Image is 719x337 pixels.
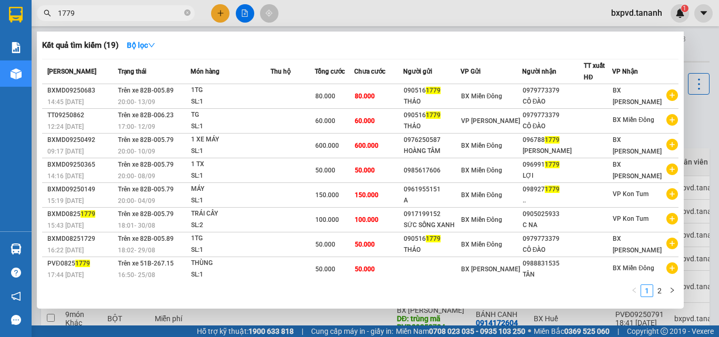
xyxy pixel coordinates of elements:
[355,216,378,223] span: 100.000
[191,195,270,207] div: SL: 1
[47,197,84,205] span: 15:19 [DATE]
[118,235,174,242] span: Trên xe 82B-005.89
[191,146,270,157] div: SL: 1
[404,244,460,256] div: THẢO
[613,87,662,106] span: BX [PERSON_NAME]
[641,285,653,297] a: 1
[666,284,678,297] button: right
[523,146,583,157] div: [PERSON_NAME]
[628,284,641,297] li: Previous Page
[669,287,675,293] span: right
[191,134,270,146] div: 1 XE MÁY
[47,135,115,146] div: BXMD09250492
[545,186,560,193] span: 1779
[613,215,648,222] span: VP Kon Tum
[613,264,654,272] span: BX Miền Đông
[47,98,84,106] span: 14:45 [DATE]
[523,96,583,107] div: CÔ ĐÀO
[81,210,95,218] span: 1779
[461,167,503,174] span: BX Miền Đông
[184,9,191,16] span: close-circle
[118,271,155,279] span: 16:50 - 25/08
[404,195,460,206] div: A
[47,209,115,220] div: BXMD0825
[355,142,378,149] span: 600.000
[315,191,339,199] span: 150.000
[47,68,96,75] span: [PERSON_NAME]
[191,220,270,231] div: SL: 2
[404,96,460,107] div: THẢO
[613,116,654,124] span: BX Miền Đông
[404,110,460,121] div: 090516
[613,235,662,254] span: BX [PERSON_NAME]
[666,164,678,175] span: plus-circle
[47,148,84,155] span: 09:17 [DATE]
[426,111,441,119] span: 1779
[11,291,21,301] span: notification
[666,284,678,297] li: Next Page
[118,172,155,180] span: 20:00 - 08/09
[545,161,560,168] span: 1779
[118,148,155,155] span: 20:00 - 10/09
[191,68,219,75] span: Món hàng
[191,208,270,220] div: TRÁI CÂY
[11,243,22,254] img: warehouse-icon
[404,209,460,220] div: 0917199152
[612,68,638,75] span: VP Nhận
[354,68,385,75] span: Chưa cước
[315,216,339,223] span: 100.000
[47,247,84,254] span: 16:22 [DATE]
[404,121,460,132] div: THẢO
[355,117,375,125] span: 60.000
[653,284,666,297] li: 2
[118,210,174,218] span: Trên xe 82B-005.79
[461,265,520,273] span: BX [PERSON_NAME]
[404,233,460,244] div: 090516
[523,233,583,244] div: 0979773379
[118,222,155,229] span: 18:01 - 30/08
[523,269,583,280] div: TÂN
[42,40,118,51] h3: Kết quả tìm kiếm ( 19 )
[315,142,339,149] span: 600.000
[47,123,84,130] span: 12:24 [DATE]
[404,220,460,231] div: SỨC SỐNG XANH
[118,136,174,144] span: Trên xe 82B-005.79
[191,269,270,281] div: SL: 1
[11,42,22,53] img: solution-icon
[666,188,678,200] span: plus-circle
[11,315,21,325] span: message
[613,161,662,180] span: BX [PERSON_NAME]
[523,135,583,146] div: 096788
[426,235,441,242] span: 1779
[355,167,375,174] span: 50.000
[666,213,678,224] span: plus-circle
[666,262,678,274] span: plus-circle
[355,191,378,199] span: 150.000
[522,68,556,75] span: Người nhận
[461,191,503,199] span: BX Miền Đông
[523,184,583,195] div: 098927
[11,268,21,278] span: question-circle
[191,183,270,195] div: MÁY
[545,136,560,144] span: 1779
[47,159,115,170] div: BXMD09250365
[118,161,174,168] span: Trên xe 82B-005.79
[355,93,375,100] span: 80.000
[523,159,583,170] div: 096991
[523,170,583,181] div: LỢI
[58,7,182,19] input: Tìm tên, số ĐT hoặc mã đơn
[47,184,115,195] div: BXMD09250149
[426,87,441,94] span: 1779
[523,110,583,121] div: 0979773379
[404,165,460,176] div: 0985617606
[47,271,84,279] span: 17:44 [DATE]
[403,68,432,75] span: Người gửi
[271,68,291,75] span: Thu hộ
[191,109,270,121] div: TG
[191,244,270,256] div: SL: 1
[654,285,665,297] a: 2
[404,135,460,146] div: 0976250587
[355,241,375,248] span: 50.000
[461,93,503,100] span: BX Miền Đông
[461,216,503,223] span: BX Miền Đông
